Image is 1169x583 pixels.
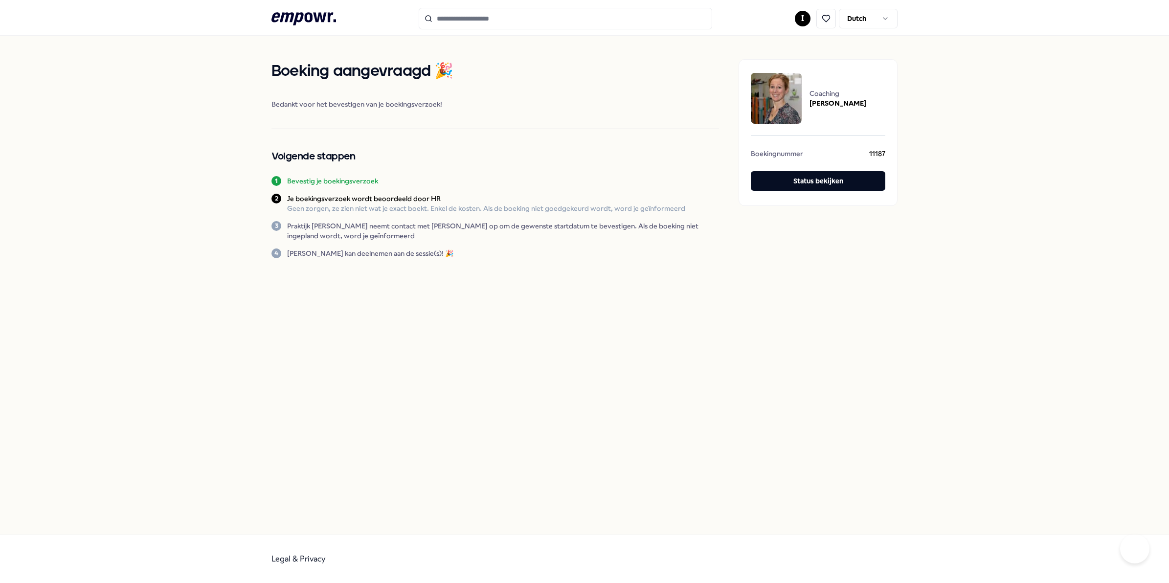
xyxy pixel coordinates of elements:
button: I [795,11,810,26]
p: Bevestig je boekingsverzoek [287,176,378,186]
h1: Boeking aangevraagd 🎉 [271,59,719,84]
input: Search for products, categories or subcategories [419,8,712,29]
p: Geen zorgen, ze zien niet wat je exact boekt. Enkel de kosten. Als de boeking niet goedgekeurd wo... [287,203,685,213]
div: 3 [271,221,281,231]
iframe: Help Scout Beacon - Open [1120,534,1149,563]
span: Bedankt voor het bevestigen van je boekingsverzoek! [271,99,719,109]
h2: Volgende stappen [271,149,719,164]
button: Status bekijken [751,171,885,191]
p: [PERSON_NAME] kan deelnemen aan de sessie(s)! 🎉 [287,248,453,258]
span: 11187 [869,149,885,161]
div: 2 [271,194,281,203]
a: Status bekijken [751,171,885,194]
img: package image [751,73,802,124]
div: 1 [271,176,281,186]
p: Je boekingsverzoek wordt beoordeeld door HR [287,194,685,203]
p: Praktijk [PERSON_NAME] neemt contact met [PERSON_NAME] op om de gewenste startdatum te bevestigen... [287,221,719,241]
span: Boekingnummer [751,149,803,161]
span: Coaching [809,89,866,98]
a: Legal & Privacy [271,554,326,563]
span: [PERSON_NAME] [809,98,866,108]
div: 4 [271,248,281,258]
